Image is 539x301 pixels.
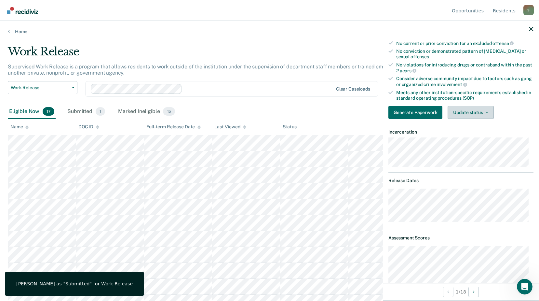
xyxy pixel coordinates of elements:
div: Meets any other institution-specific requirements established in standard operating procedures [396,90,533,101]
div: [PERSON_NAME] as "Submitted" for Work Release [16,281,133,287]
div: DOC ID [78,124,99,130]
button: Update status [448,106,493,119]
dt: Release Dates [388,178,533,183]
div: Status [283,124,297,130]
div: Clear caseloads [336,86,370,92]
div: Marked Ineligible [117,105,176,119]
a: Home [8,29,531,35]
div: No current or prior conviction for an excluded [396,40,533,46]
button: Profile dropdown button [523,5,534,15]
button: Previous Opportunity [443,287,453,297]
dt: Assessment Scores [388,235,533,241]
div: Work Release [8,45,412,64]
span: involvement [437,82,467,87]
span: 1 [96,107,105,116]
div: Submitted [66,105,106,119]
div: No violations for introducing drugs or contraband within the past 2 [396,62,533,73]
span: 15 [163,107,175,116]
div: No conviction or demonstrated pattern of [MEDICAL_DATA] or sexual [396,49,533,60]
button: Generate Paperwork [388,106,442,119]
div: 1 / 18 [383,283,539,300]
iframe: Intercom live chat [517,279,532,294]
img: Recidiviz [7,7,38,14]
div: Name [10,124,29,130]
div: Eligible Now [8,105,56,119]
button: Next Opportunity [468,287,479,297]
span: Work Release [11,85,69,91]
div: Last Viewed [214,124,246,130]
span: 17 [43,107,54,116]
div: Full-term Release Date [146,124,201,130]
span: years [400,68,416,73]
p: Supervised Work Release is a program that allows residents to work outside of the institution und... [8,64,408,76]
dt: Incarceration [388,129,533,135]
div: S [523,5,534,15]
span: offenses [411,54,429,59]
span: (SOP) [463,95,474,101]
span: offense [492,41,514,46]
div: Consider adverse community impact due to factors such as gang or organized crime [396,76,533,87]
